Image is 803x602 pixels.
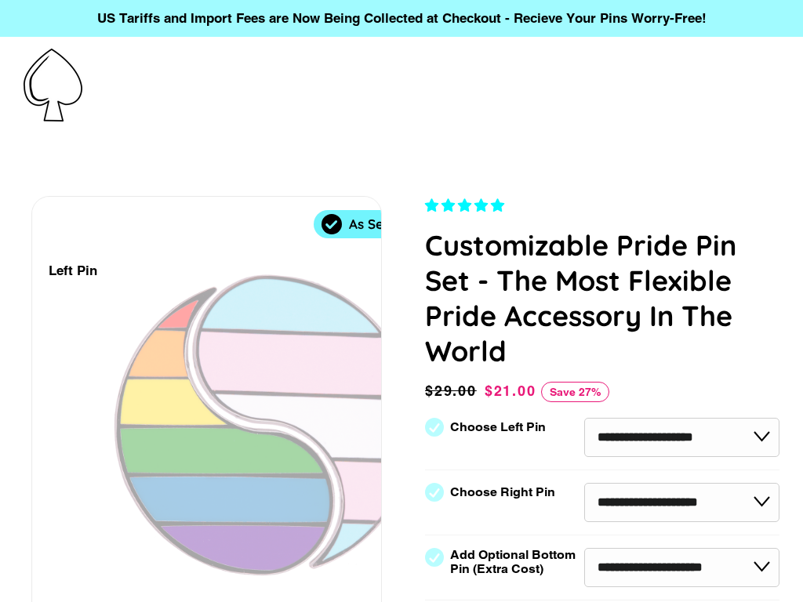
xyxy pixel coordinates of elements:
img: Pin-Ace [24,49,82,121]
span: Save 27% [541,382,609,402]
span: 4.83 stars [425,198,508,213]
h1: Customizable Pride Pin Set - The Most Flexible Pride Accessory In The World [425,227,779,368]
span: $29.00 [425,380,481,402]
label: Choose Left Pin [450,420,546,434]
span: $21.00 [485,383,536,399]
label: Choose Right Pin [450,485,555,499]
label: Add Optional Bottom Pin (Extra Cost) [450,548,582,576]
